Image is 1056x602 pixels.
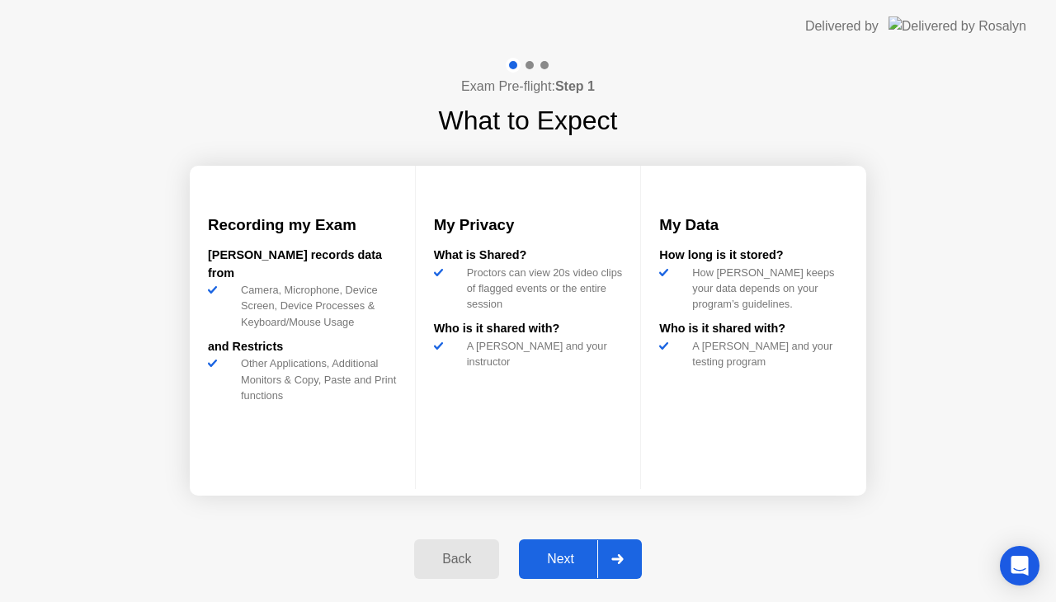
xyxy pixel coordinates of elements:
div: Other Applications, Additional Monitors & Copy, Paste and Print functions [234,355,397,403]
div: Proctors can view 20s video clips of flagged events or the entire session [460,265,623,313]
div: A [PERSON_NAME] and your testing program [686,338,848,369]
div: Who is it shared with? [434,320,623,338]
h3: My Privacy [434,214,623,237]
div: and Restricts [208,338,397,356]
h3: Recording my Exam [208,214,397,237]
div: Who is it shared with? [659,320,848,338]
div: Open Intercom Messenger [1000,546,1039,586]
div: What is Shared? [434,247,623,265]
div: How [PERSON_NAME] keeps your data depends on your program’s guidelines. [686,265,848,313]
h3: My Data [659,214,848,237]
div: Delivered by [805,16,879,36]
div: How long is it stored? [659,247,848,265]
img: Delivered by Rosalyn [889,16,1026,35]
div: A [PERSON_NAME] and your instructor [460,338,623,369]
div: Back [419,552,494,567]
button: Next [519,539,642,579]
div: Camera, Microphone, Device Screen, Device Processes & Keyboard/Mouse Usage [234,282,397,330]
div: Next [524,552,597,567]
b: Step 1 [555,79,595,93]
button: Back [414,539,499,579]
h1: What to Expect [439,101,618,140]
h4: Exam Pre-flight: [461,77,595,96]
div: [PERSON_NAME] records data from [208,247,397,282]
